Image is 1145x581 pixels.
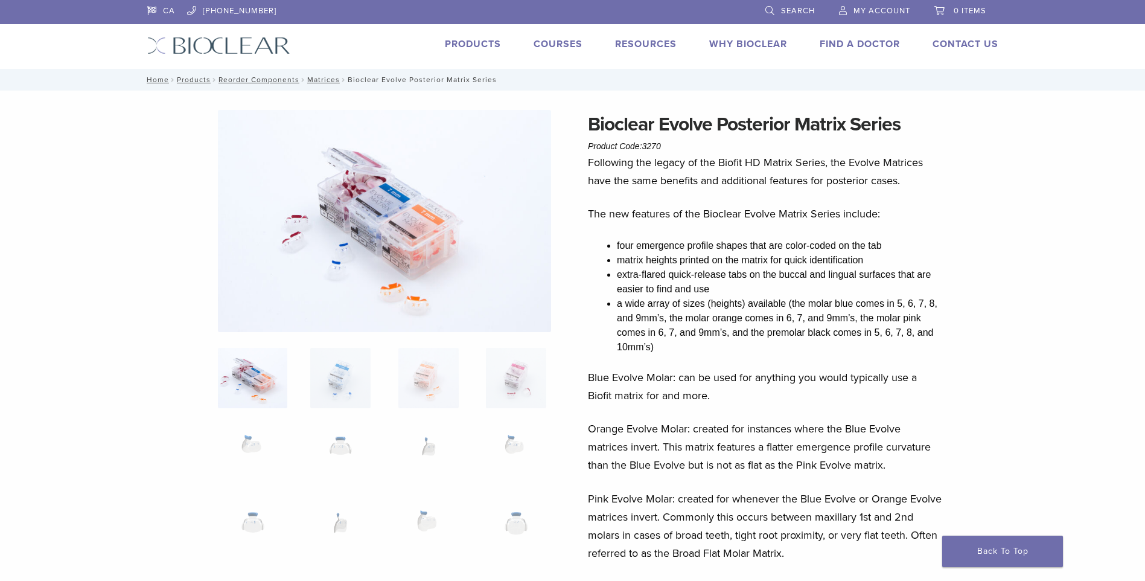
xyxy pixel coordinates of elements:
[588,368,943,405] p: Blue Evolve Molar: can be used for anything you would typically use a Biofit matrix for and more.
[820,38,900,50] a: Find A Doctor
[588,205,943,223] p: The new features of the Bioclear Evolve Matrix Series include:
[223,499,283,560] img: Bioclear Evolve Posterior Matrix Series - Image 9
[617,268,943,297] li: extra-flared quick-release tabs on the buccal and lingual surfaces that are easier to find and use
[169,77,177,83] span: /
[588,141,661,151] span: Product Code:
[534,38,582,50] a: Courses
[138,69,1007,91] nav: Bioclear Evolve Posterior Matrix Series
[340,77,348,83] span: /
[954,6,986,16] span: 0 items
[617,297,943,355] li: a wide array of sizes (heights) available (the molar blue comes in 5, 6, 7, 8, and 9mm’s, the mol...
[211,77,218,83] span: /
[588,153,943,190] p: Following the legacy of the Biofit HD Matrix Series, the Evolve Matrices have the same benefits a...
[642,141,661,151] span: 3270
[398,424,459,484] img: Bioclear Evolve Posterior Matrix Series - Image 7
[307,75,340,84] a: Matrices
[853,6,910,16] span: My Account
[445,38,501,50] a: Products
[942,536,1063,567] a: Back To Top
[398,348,459,408] img: Bioclear Evolve Posterior Matrix Series - Image 3
[617,239,943,253] li: four emergence profile shapes that are color-coded on the tab
[310,499,371,560] img: Bioclear Evolve Posterior Matrix Series - Image 10
[218,348,287,408] img: Evolve-refills-2-324x324.jpg
[310,424,371,484] img: Bioclear Evolve Posterior Matrix Series - Image 6
[147,37,290,54] img: Bioclear
[781,6,815,16] span: Search
[486,424,546,484] img: Bioclear Evolve Posterior Matrix Series - Image 8
[588,110,943,139] h1: Bioclear Evolve Posterior Matrix Series
[486,348,546,408] img: Bioclear Evolve Posterior Matrix Series - Image 4
[588,420,943,474] p: Orange Evolve Molar: created for instances where the Blue Evolve matrices invert. This matrix fea...
[398,499,459,560] img: Bioclear Evolve Posterior Matrix Series - Image 11
[617,253,943,268] li: matrix heights printed on the matrix for quick identification
[709,38,787,50] a: Why Bioclear
[615,38,677,50] a: Resources
[218,110,551,332] img: Evolve-refills-2
[310,348,371,408] img: Bioclear Evolve Posterior Matrix Series - Image 2
[143,75,169,84] a: Home
[218,75,299,84] a: Reorder Components
[933,38,998,50] a: Contact Us
[223,424,283,484] img: Bioclear Evolve Posterior Matrix Series - Image 5
[299,77,307,83] span: /
[588,490,943,562] p: Pink Evolve Molar: created for whenever the Blue Evolve or Orange Evolve matrices invert. Commonl...
[486,499,546,560] img: Bioclear Evolve Posterior Matrix Series - Image 12
[177,75,211,84] a: Products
